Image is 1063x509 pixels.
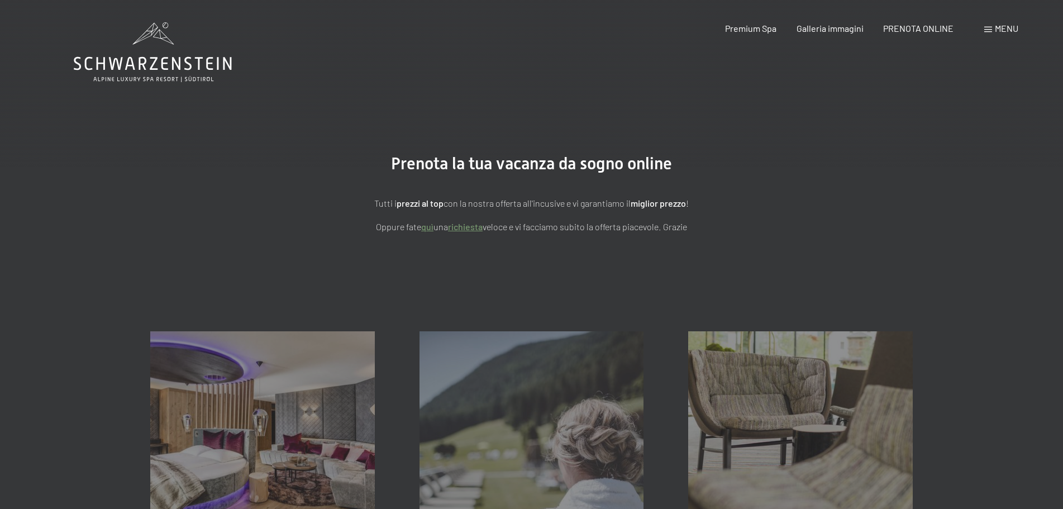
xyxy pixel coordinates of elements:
a: quì [421,221,433,232]
a: PRENOTA ONLINE [883,23,954,34]
strong: miglior prezzo [631,198,686,208]
a: Galleria immagini [797,23,864,34]
p: Tutti i con la nostra offerta all'incusive e vi garantiamo il ! [252,196,811,211]
span: Menu [995,23,1018,34]
a: richiesta [448,221,483,232]
span: Prenota la tua vacanza da sogno online [391,154,672,173]
a: Premium Spa [725,23,776,34]
p: Oppure fate una veloce e vi facciamo subito la offerta piacevole. Grazie [252,220,811,234]
strong: prezzi al top [397,198,444,208]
